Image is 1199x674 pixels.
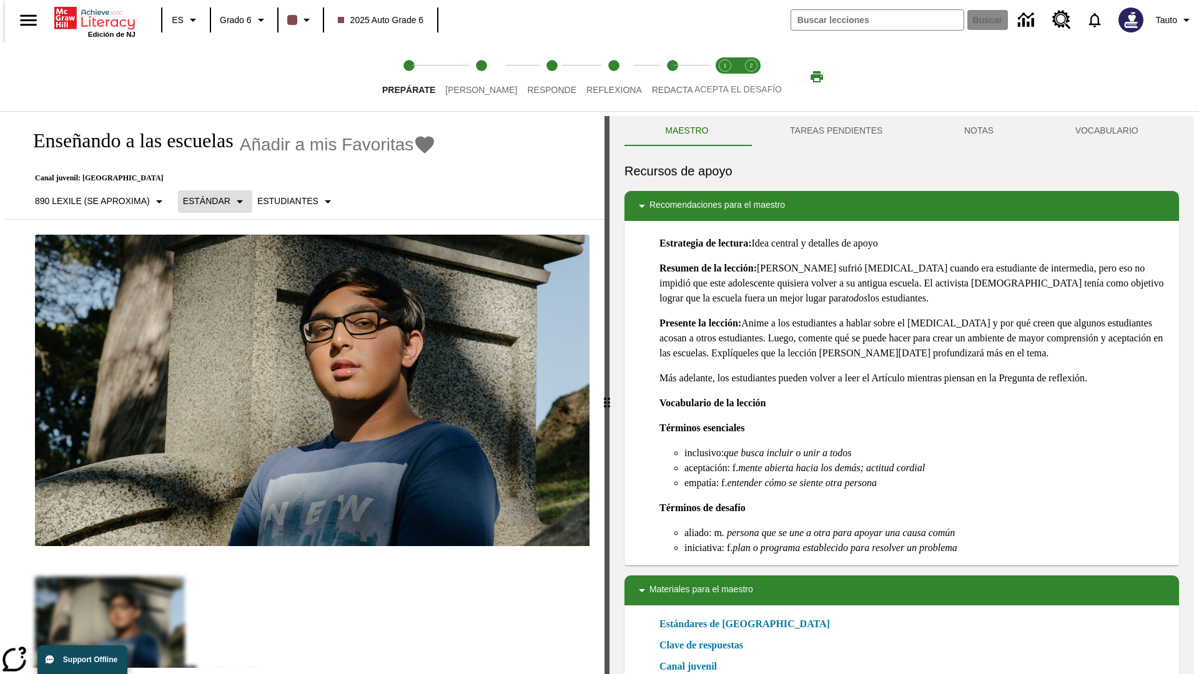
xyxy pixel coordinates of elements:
[576,42,652,111] button: Reflexiona step 4 of 5
[63,655,117,664] span: Support Offline
[435,42,527,111] button: Lee step 2 of 5
[659,422,744,433] strong: Términos esenciales
[724,447,764,458] em: que busca
[659,371,1169,386] p: Más adelante, los estudiantes pueden volver a leer el Artículo mientras piensan en la Pregunta de...
[382,85,435,95] span: Prepárate
[1045,3,1078,37] a: Centro de recursos, Se abrirá en una pestaña nueva.
[54,4,136,38] div: Portada
[642,42,703,111] button: Redacta step 5 of 5
[527,85,576,95] span: Responde
[764,477,877,488] em: cómo se siente otra persona
[609,116,1194,674] div: activity
[37,645,127,674] button: Support Offline
[659,263,757,273] strong: Resumen de la lección:
[240,134,437,155] button: Añadir a mis Favoritas - Enseñando a las escuelas
[684,461,1169,476] li: aceptación: f.
[1034,116,1179,146] button: VOCABULARIO
[684,525,1169,540] li: aliado: m
[35,235,590,547] img: un adolescente sentado cerca de una gran lápida de cementerio.
[5,116,604,668] div: reading
[764,462,925,473] em: abierta hacia los demás; actitud cordial
[624,161,1179,181] h6: Recursos de apoyo
[88,31,136,38] span: Edición de NJ
[659,659,717,674] a: Canal juvenil, Se abrirá en una nueva ventana o pestaña
[35,195,150,208] p: 890 Lexile (Se aproxima)
[649,198,785,213] p: Recomendaciones para el maestro
[624,116,749,146] button: Maestro
[10,2,47,39] button: Abrir el menú lateral
[624,116,1179,146] div: Instructional Panel Tabs
[797,66,837,88] button: Imprimir
[659,236,1169,251] p: Idea central y detalles de apoyo
[723,62,726,69] text: 1
[659,261,1169,306] p: [PERSON_NAME] sufrió [MEDICAL_DATA] cuando era estudiante de intermedia, pero eso no impidió que ...
[684,476,1169,491] li: empatía: f.
[372,42,445,111] button: Prepárate step 1 of 5
[220,14,252,27] span: Grado 6
[749,62,752,69] text: 2
[694,84,782,94] span: ACEPTA EL DESAFÍO
[586,85,642,95] span: Reflexiona
[652,85,693,95] span: Redacta
[445,85,517,95] span: [PERSON_NAME]
[924,116,1035,146] button: NOTAS
[30,190,172,213] button: Seleccione Lexile, 890 Lexile (Se aproxima)
[659,316,1169,361] p: Anime a los estudiantes a hablar sobre el [MEDICAL_DATA] y por qué creen que algunos estudiantes ...
[659,318,741,328] strong: Presente la lección:
[20,129,234,152] h1: Enseñando a las escuelas
[20,173,436,183] p: Canal juvenil: [GEOGRAPHIC_DATA]
[215,9,274,31] button: Grado: Grado 6, Elige un grado
[733,42,769,111] button: Acepta el desafío contesta step 2 of 2
[166,9,206,31] button: Lenguaje: ES, Selecciona un idioma
[733,542,957,553] em: plan o programa establecido para resolver un problema
[749,116,924,146] button: TAREAS PENDIENTES
[684,446,1169,461] li: inclusivo:
[727,477,762,488] em: entender
[659,617,837,632] a: Estándares de [GEOGRAPHIC_DATA]
[517,42,586,111] button: Responde step 3 of 5
[767,447,852,458] em: incluir o unir a todos
[659,502,746,513] strong: Términos de desafío
[178,190,252,213] button: Tipo de apoyo, Estándar
[659,638,743,653] a: Clave de respuestas, Se abrirá en una nueva ventana o pestaña
[1118,7,1143,32] img: Avatar
[649,583,753,598] p: Materiales para el maestro
[172,14,184,27] span: ES
[1078,4,1111,36] a: Notificaciones
[659,398,766,408] strong: Vocabulario de la lección
[604,116,609,674] div: Pulsa la tecla de intro o la barra espaciadora y luego presiona las flechas de derecha e izquierd...
[1010,3,1045,37] a: Centro de información
[282,9,319,31] button: El color de la clase es café oscuro. Cambiar el color de la clase.
[1111,4,1151,36] button: Escoja un nuevo avatar
[257,195,318,208] p: Estudiantes
[624,575,1179,605] div: Materiales para el maestro
[659,238,752,248] strong: Estrategia de lectura:
[1151,9,1199,31] button: Perfil/Configuración
[722,527,955,538] em: . persona que se une a otra para apoyar una causa común
[684,540,1169,555] li: iniciativa: f.
[791,10,964,30] input: Buscar campo
[846,293,868,303] em: todos
[183,195,230,208] p: Estándar
[240,135,414,155] span: Añadir a mis Favoritas
[738,462,762,473] em: mente
[338,14,424,27] span: 2025 Auto Grade 6
[707,42,743,111] button: Acepta el desafío lee step 1 of 2
[624,191,1179,221] div: Recomendaciones para el maestro
[1156,14,1177,27] span: Tauto
[252,190,340,213] button: Seleccionar estudiante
